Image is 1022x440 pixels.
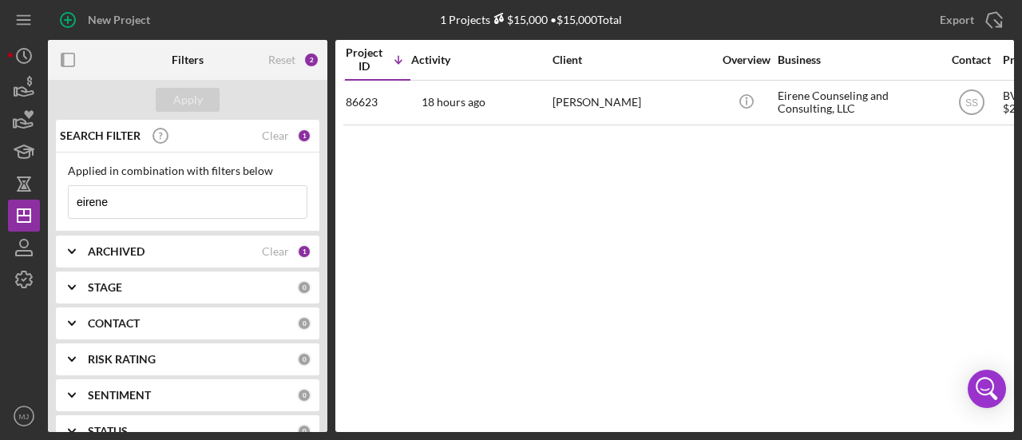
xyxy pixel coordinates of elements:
text: MJ [19,412,30,421]
div: 2 [303,52,319,68]
div: 86623 [346,81,410,124]
div: Reset [268,54,295,66]
div: Contact [941,54,1001,66]
div: New Project [88,4,150,36]
div: 0 [297,388,311,402]
div: 0 [297,424,311,438]
div: Export [940,4,974,36]
b: STATUS [88,425,128,438]
b: CONTACT [88,317,140,330]
div: Business [778,54,937,66]
div: 0 [297,280,311,295]
div: Client [553,54,712,66]
text: SS [965,97,977,109]
div: $15,000 [490,13,548,26]
div: [PERSON_NAME] [553,81,712,124]
div: 1 [297,244,311,259]
div: Clear [262,245,289,258]
div: Applied in combination with filters below [68,165,307,177]
div: Eirene Counseling and Consulting, LLC [778,81,937,124]
div: 0 [297,352,311,367]
div: Open Intercom Messenger [968,370,1006,408]
div: Overview [716,54,776,66]
button: New Project [48,4,166,36]
b: SENTIMENT [88,389,151,402]
button: Apply [156,88,220,112]
b: SEARCH FILTER [60,129,141,142]
div: Apply [173,88,203,112]
time: 2025-10-07 21:01 [422,96,485,109]
b: STAGE [88,281,122,294]
div: Clear [262,129,289,142]
button: MJ [8,400,40,432]
div: 1 [297,129,311,143]
div: 0 [297,316,311,331]
b: ARCHIVED [88,245,145,258]
div: Activity [411,54,551,66]
div: Project ID [346,46,382,72]
button: Export [924,4,1014,36]
b: Filters [172,54,204,66]
b: RISK RATING [88,353,156,366]
div: 1 Projects • $15,000 Total [440,13,622,26]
